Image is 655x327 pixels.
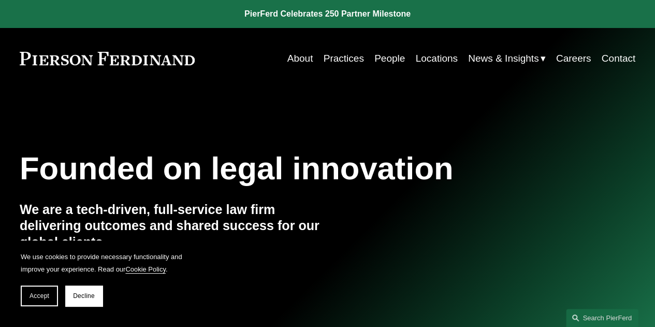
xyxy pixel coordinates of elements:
a: folder dropdown [468,49,545,68]
span: News & Insights [468,50,538,67]
a: Locations [415,49,457,68]
span: Accept [30,292,49,300]
p: We use cookies to provide necessary functionality and improve your experience. Read our . [21,251,186,275]
h1: Founded on legal innovation [20,150,533,187]
span: Decline [73,292,95,300]
h4: We are a tech-driven, full-service law firm delivering outcomes and shared success for our global... [20,202,328,251]
button: Accept [21,286,58,306]
a: Careers [556,49,591,68]
a: Cookie Policy [125,265,166,273]
a: Search this site [566,309,638,327]
a: About [287,49,313,68]
section: Cookie banner [10,240,197,317]
a: People [374,49,405,68]
a: Practices [324,49,364,68]
a: Contact [602,49,636,68]
button: Decline [65,286,103,306]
